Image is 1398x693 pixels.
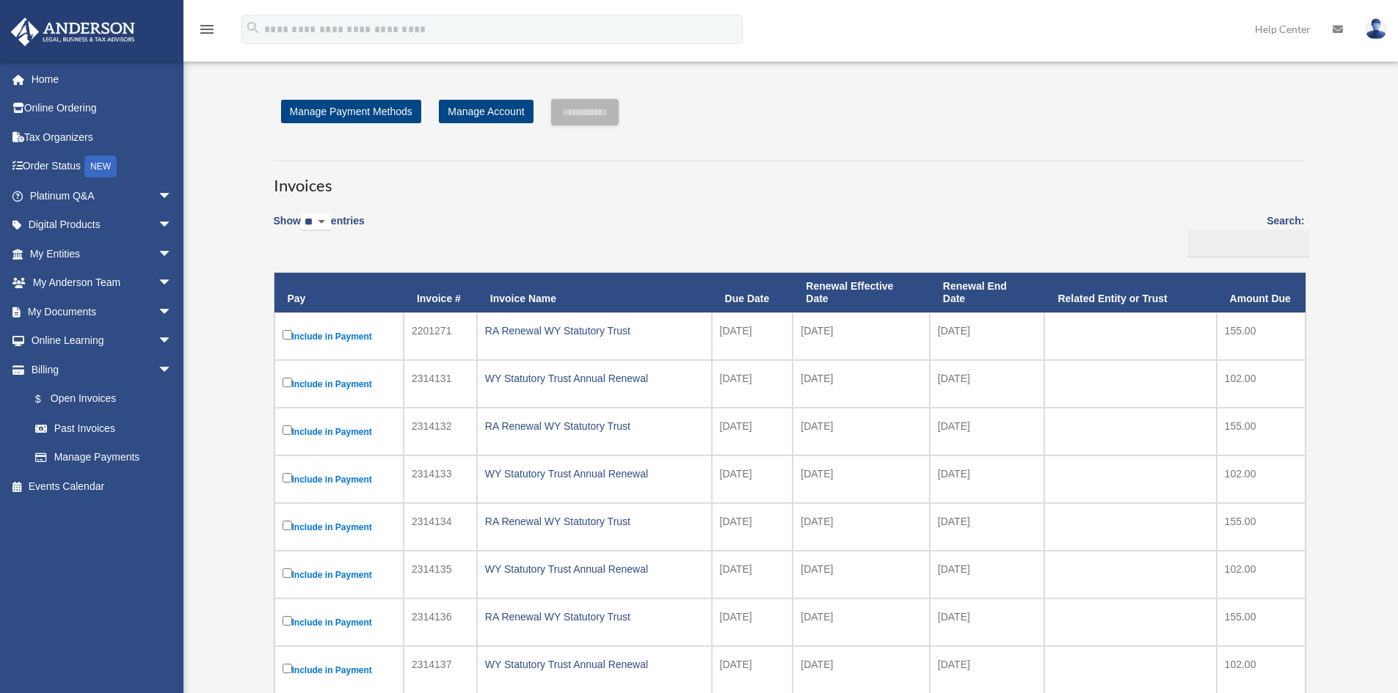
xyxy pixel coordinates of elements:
div: WY Statutory Trust Annual Renewal [485,368,704,389]
a: Manage Account [439,100,533,123]
td: [DATE] [930,455,1045,503]
div: WY Statutory Trust Annual Renewal [485,463,704,484]
td: [DATE] [712,360,793,408]
td: 102.00 [1217,455,1306,503]
input: Search: [1187,230,1310,257]
td: [DATE] [712,551,793,598]
label: Include in Payment [283,565,396,584]
td: [DATE] [930,551,1045,598]
label: Include in Payment [283,422,396,441]
td: [DATE] [930,360,1045,408]
input: Include in Payment [283,568,292,578]
td: 2201271 [404,312,477,360]
a: Tax Organizers [10,122,194,152]
a: Manage Payments [21,443,187,472]
a: Online Learningarrow_drop_down [10,326,194,356]
label: Include in Payment [283,375,396,393]
td: 155.00 [1217,598,1306,646]
a: Past Invoices [21,414,187,443]
td: 2314132 [404,408,477,455]
td: [DATE] [712,598,793,646]
div: RA Renewal WY Statutory Trust [485,320,704,341]
img: Anderson Advisors Platinum Portal [7,18,139,46]
a: Online Ordering [10,94,194,123]
div: WY Statutory Trust Annual Renewal [485,654,704,675]
input: Include in Payment [283,378,292,387]
a: My Documentsarrow_drop_down [10,297,194,326]
div: WY Statutory Trust Annual Renewal [485,559,704,579]
a: Billingarrow_drop_down [10,355,187,384]
td: [DATE] [793,503,929,551]
a: My Entitiesarrow_drop_down [10,239,194,268]
a: menu [198,26,216,38]
span: arrow_drop_down [158,239,187,269]
td: 155.00 [1217,503,1306,551]
input: Include in Payment [283,425,292,435]
td: 2314133 [404,455,477,503]
td: [DATE] [712,503,793,551]
span: arrow_drop_down [158,181,187,211]
img: User Pic [1365,18,1387,40]
td: [DATE] [930,408,1045,455]
span: arrow_drop_down [158,268,187,298]
td: [DATE] [793,551,929,598]
th: Invoice #: activate to sort column ascending [404,273,477,312]
div: RA Renewal WY Statutory Trust [485,416,704,436]
a: My Anderson Teamarrow_drop_down [10,268,194,298]
a: Home [10,65,194,94]
th: Invoice Name: activate to sort column ascending [477,273,712,312]
span: arrow_drop_down [158,355,187,385]
div: NEW [84,155,117,177]
td: 155.00 [1217,312,1306,360]
div: RA Renewal WY Statutory Trust [485,606,704,627]
td: 2314131 [404,360,477,408]
td: 102.00 [1217,551,1306,598]
td: [DATE] [793,360,929,408]
td: 102.00 [1217,360,1306,408]
input: Include in Payment [283,521,292,530]
span: arrow_drop_down [158,297,187,327]
select: Showentries [301,214,331,231]
a: Events Calendar [10,472,194,501]
th: Due Date: activate to sort column ascending [712,273,793,312]
div: RA Renewal WY Statutory Trust [485,511,704,532]
i: search [245,20,261,36]
td: 2314134 [404,503,477,551]
td: [DATE] [930,598,1045,646]
td: [DATE] [712,455,793,503]
span: arrow_drop_down [158,326,187,356]
th: Pay: activate to sort column descending [274,273,404,312]
input: Include in Payment [283,473,292,483]
label: Include in Payment [283,661,396,679]
input: Include in Payment [283,616,292,626]
a: Order StatusNEW [10,152,194,182]
a: Platinum Q&Aarrow_drop_down [10,181,194,210]
i: menu [198,21,216,38]
th: Related Entity or Trust: activate to sort column ascending [1044,273,1216,312]
h3: Invoices [274,161,1305,197]
label: Show entries [274,212,365,246]
td: [DATE] [793,408,929,455]
a: Digital Productsarrow_drop_down [10,210,194,240]
span: $ [43,390,51,408]
label: Include in Payment [283,327,396,345]
td: [DATE] [793,312,929,360]
td: [DATE] [712,408,793,455]
a: Manage Payment Methods [281,100,421,123]
a: $Open Invoices [21,384,180,414]
td: [DATE] [930,503,1045,551]
label: Include in Payment [283,470,396,488]
th: Renewal End Date: activate to sort column ascending [930,273,1045,312]
td: [DATE] [793,598,929,646]
input: Include in Payment [283,664,292,673]
label: Include in Payment [283,518,396,536]
th: Amount Due: activate to sort column ascending [1217,273,1306,312]
td: [DATE] [712,312,793,360]
span: arrow_drop_down [158,210,187,241]
label: Include in Payment [283,613,396,631]
th: Renewal Effective Date: activate to sort column ascending [793,273,929,312]
label: Search: [1182,212,1305,257]
input: Include in Payment [283,330,292,340]
td: [DATE] [930,312,1045,360]
td: 155.00 [1217,408,1306,455]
